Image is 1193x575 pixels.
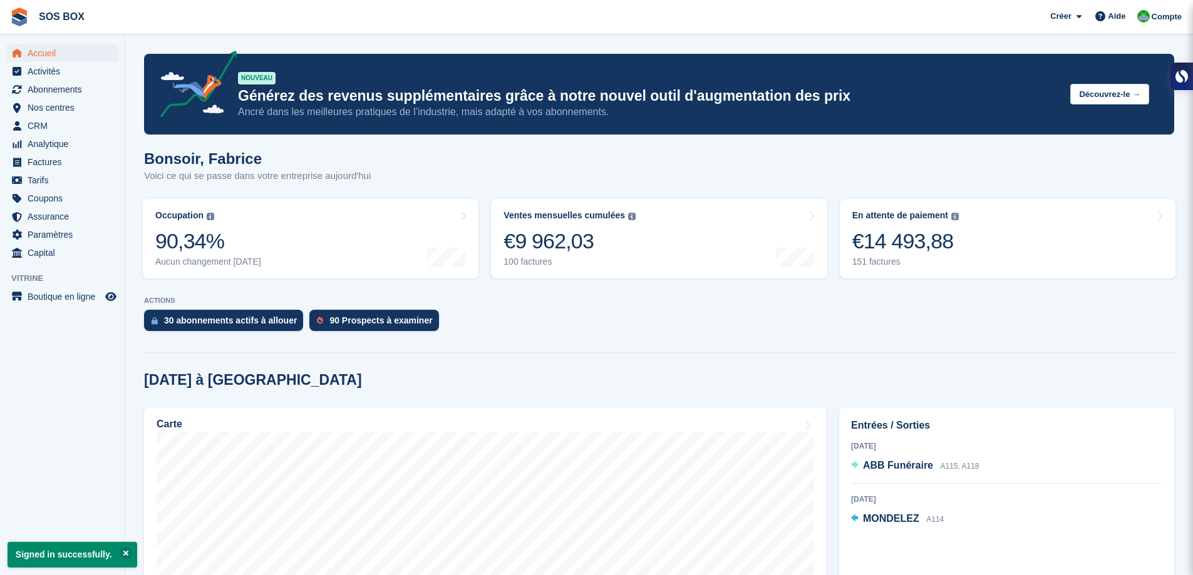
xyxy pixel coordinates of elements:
span: Tarifs [28,171,103,189]
a: menu [6,81,118,98]
div: 151 factures [852,257,959,267]
a: menu [6,44,118,62]
span: Activités [28,63,103,80]
span: Coupons [28,190,103,207]
div: En attente de paiement [852,210,948,221]
a: Occupation 90,34% Aucun changement [DATE] [143,199,478,278]
img: Fabrice [1137,10,1150,23]
div: [DATE] [851,440,1162,452]
div: [DATE] [851,494,1162,505]
span: Accueil [28,44,103,62]
a: 90 Prospects à examiner [309,310,445,337]
a: menu [6,117,118,135]
img: icon-info-grey-7440780725fd019a000dd9b08b2336e03edf1995a4989e88bcd33f0948082b44.svg [207,213,214,220]
span: CRM [28,117,103,135]
span: ABB Funéraire [863,460,933,471]
img: stora-icon-8386f47178a22dfd0bd8f6a31ec36ba5ce8667c1dd55bd0f319d3a0aa187defe.svg [10,8,29,26]
a: menu [6,135,118,153]
span: Nos centres [28,99,103,116]
img: icon-info-grey-7440780725fd019a000dd9b08b2336e03edf1995a4989e88bcd33f0948082b44.svg [951,213,959,220]
p: Ancré dans les meilleures pratiques de l’industrie, mais adapté à vos abonnements. [238,105,1060,119]
img: prospect-51fa495bee0391a8d652442698ab0144808aea92771e9ea1ae160a38d050c398.svg [317,317,323,324]
a: MONDELEZ A114 [851,511,944,527]
span: Assurance [28,208,103,225]
span: Capital [28,244,103,262]
h2: Entrées / Sorties [851,418,1162,433]
span: A115, A118 [940,462,979,471]
h1: Bonsoir, Fabrice [144,150,371,167]
span: Boutique en ligne [28,288,103,305]
div: 100 factures [504,257,636,267]
a: menu [6,226,118,243]
span: Abonnements [28,81,103,98]
span: Vitrine [11,272,125,285]
a: menu [6,208,118,225]
div: Aucun changement [DATE] [155,257,261,267]
div: 90 Prospects à examiner [329,315,432,325]
div: €14 493,88 [852,228,959,254]
div: Ventes mensuelles cumulées [504,210,625,221]
span: Factures [28,153,103,171]
a: menu [6,171,118,189]
a: SOS BOX [34,6,90,27]
div: 30 abonnements actifs à allouer [164,315,297,325]
img: price-adjustments-announcement-icon-8257ccfd72463d97f412b2fc003d46551f7dbcb40ab6d574587a9cd5c0d94... [150,51,237,122]
a: En attente de paiement €14 493,88 151 factures [840,199,1175,278]
img: active_subscription_to_allocate_icon-d502201f5373d7db506a760aba3b589e785aa758c864c3986d89f69b8ff3... [152,317,158,325]
a: menu [6,63,118,80]
span: Aide [1108,10,1125,23]
a: Boutique d'aperçu [103,289,118,304]
div: Occupation [155,210,204,221]
a: Ventes mensuelles cumulées €9 962,03 100 factures [491,199,827,278]
div: NOUVEAU [238,72,276,84]
a: menu [6,288,118,305]
img: icon-info-grey-7440780725fd019a000dd9b08b2336e03edf1995a4989e88bcd33f0948082b44.svg [628,213,636,220]
a: ABB Funéraire A115, A118 [851,458,979,474]
h2: Carte [157,419,182,430]
a: menu [6,244,118,262]
button: Découvrez-le → [1070,84,1149,104]
span: Analytique [28,135,103,153]
span: Compte [1152,11,1182,23]
div: 90,34% [155,228,261,254]
span: Créer [1050,10,1072,23]
p: Générez des revenus supplémentaires grâce à notre nouvel outil d'augmentation des prix [238,87,1060,105]
p: Voici ce qui se passe dans votre entreprise aujourd'hui [144,169,371,183]
p: ACTIONS [144,297,1174,305]
span: MONDELEZ [863,513,919,524]
div: €9 962,03 [504,228,636,254]
a: menu [6,190,118,207]
span: Paramètres [28,226,103,243]
a: menu [6,99,118,116]
p: Signed in successfully. [8,542,137,567]
a: 30 abonnements actifs à allouer [144,310,309,337]
h2: [DATE] à [GEOGRAPHIC_DATA] [144,372,362,389]
a: menu [6,153,118,171]
span: A114 [926,515,944,524]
